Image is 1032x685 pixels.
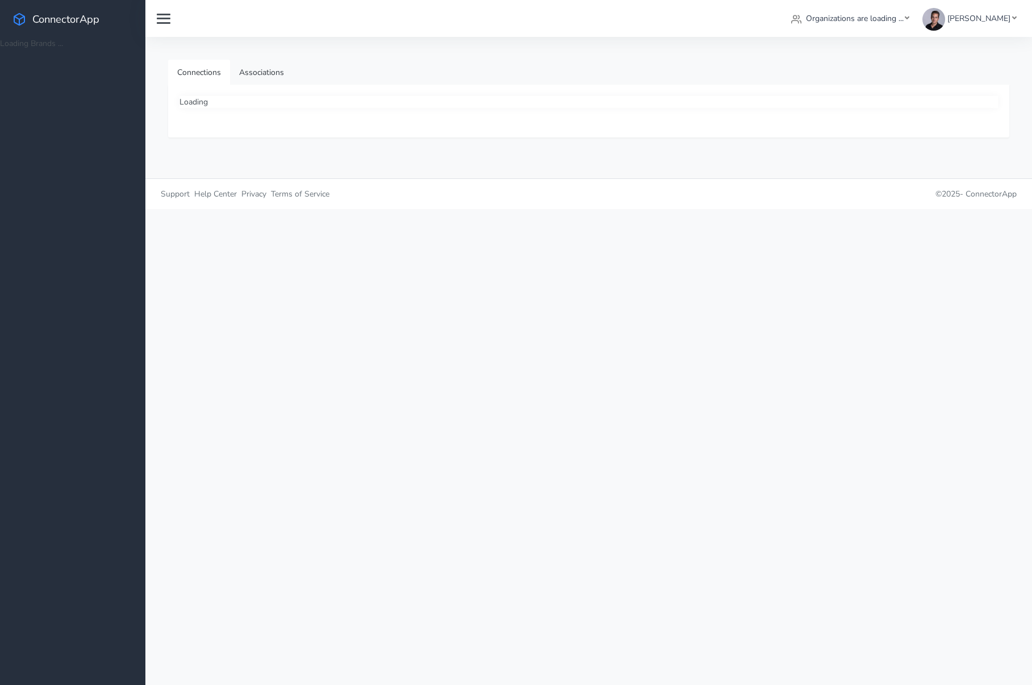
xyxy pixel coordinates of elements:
[966,189,1017,199] span: ConnectorApp
[922,8,945,31] img: Ashley Heron
[194,189,237,199] span: Help Center
[161,189,190,199] span: Support
[168,60,230,85] a: Connections
[271,189,329,199] span: Terms of Service
[787,8,914,29] a: Organizations are loading ...
[179,96,998,108] div: Loading
[947,13,1010,24] span: [PERSON_NAME]
[918,8,1021,29] a: [PERSON_NAME]
[32,12,99,26] span: ConnectorApp
[230,60,293,85] a: Associations
[806,13,904,24] span: Organizations are loading ...
[598,188,1017,200] p: © 2025 -
[241,189,266,199] span: Privacy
